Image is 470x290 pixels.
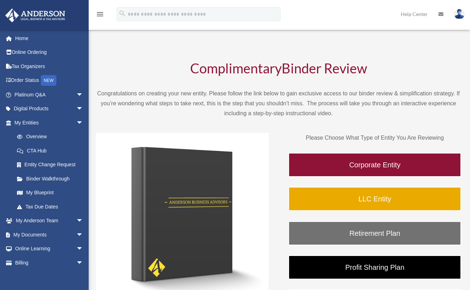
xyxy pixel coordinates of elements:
a: Online Learningarrow_drop_down [5,242,94,256]
a: Platinum Q&Aarrow_drop_down [5,88,94,102]
img: Anderson Advisors Platinum Portal [3,9,67,22]
span: Binder Review [282,60,367,76]
i: search [118,10,126,17]
a: Home [5,31,94,45]
i: menu [96,10,104,18]
a: Profit Sharing Plan [288,255,461,279]
a: Corporate Entity [288,153,461,177]
a: Order StatusNEW [5,73,94,88]
a: Billingarrow_drop_down [5,256,94,270]
a: Overview [10,130,94,144]
a: My Anderson Teamarrow_drop_down [5,214,94,228]
span: arrow_drop_down [76,256,90,270]
a: My Documentsarrow_drop_down [5,228,94,242]
a: Binder Walkthrough [10,172,90,186]
a: Tax Due Dates [10,200,94,214]
a: Entity Change Request [10,158,94,172]
a: CTA Hub [10,144,94,158]
p: Please Choose What Type of Entity You Are Reviewing [288,133,461,143]
span: arrow_drop_down [76,214,90,228]
span: arrow_drop_down [76,228,90,242]
a: My Blueprint [10,186,94,200]
a: menu [96,12,104,18]
div: NEW [41,75,56,86]
span: arrow_drop_down [76,116,90,130]
span: Complimentary [190,60,282,76]
p: Congratulations on creating your new entity. Please follow the link below to gain exclusive acces... [96,89,461,118]
span: arrow_drop_down [76,88,90,102]
a: Tax Organizers [5,59,94,73]
a: My Entitiesarrow_drop_down [5,116,94,130]
a: Retirement Plan [288,221,461,245]
a: Online Ordering [5,45,94,60]
a: Digital Productsarrow_drop_down [5,102,94,116]
a: LLC Entity [288,187,461,211]
img: User Pic [454,9,465,19]
span: arrow_drop_down [76,102,90,116]
span: arrow_drop_down [76,242,90,256]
